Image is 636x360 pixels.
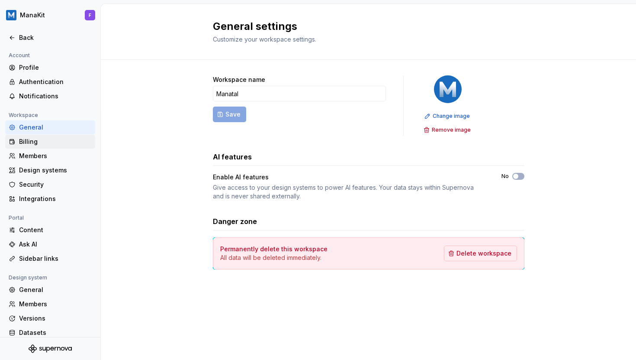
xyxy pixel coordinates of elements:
[5,135,95,149] a: Billing
[5,237,95,251] a: Ask AI
[434,75,462,103] img: 444e3117-43a1-4503-92e6-3e31d1175a78.png
[432,126,471,133] span: Remove image
[19,33,92,42] div: Back
[29,344,72,353] svg: Supernova Logo
[19,92,92,101] div: Notifications
[5,213,27,223] div: Portal
[444,246,517,261] button: Delete workspace
[421,124,475,136] button: Remove image
[5,31,95,45] a: Back
[19,314,92,323] div: Versions
[5,311,95,325] a: Versions
[5,110,42,120] div: Workspace
[19,63,92,72] div: Profile
[5,283,95,297] a: General
[5,272,51,283] div: Design system
[5,120,95,134] a: General
[5,326,95,340] a: Datasets
[19,137,92,146] div: Billing
[5,61,95,75] a: Profile
[19,166,92,175] div: Design systems
[213,183,486,201] div: Give access to your design systems to power AI features. Your data stays within Supernova and is ...
[20,11,45,19] div: ManaKit
[5,163,95,177] a: Design systems
[19,300,92,308] div: Members
[213,152,252,162] h3: AI features
[5,252,95,266] a: Sidebar links
[213,19,514,33] h2: General settings
[5,178,95,191] a: Security
[433,113,470,120] span: Change image
[213,216,257,227] h3: Danger zone
[19,123,92,132] div: General
[5,50,33,61] div: Account
[220,253,328,262] p: All data will be deleted immediately.
[19,328,92,337] div: Datasets
[456,249,511,258] span: Delete workspace
[5,297,95,311] a: Members
[19,254,92,263] div: Sidebar links
[213,36,316,43] span: Customize your workspace settings.
[19,78,92,86] div: Authentication
[213,75,265,84] label: Workspace name
[422,110,474,122] button: Change image
[5,192,95,206] a: Integrations
[19,285,92,294] div: General
[19,240,92,249] div: Ask AI
[19,226,92,234] div: Content
[6,10,16,20] img: 444e3117-43a1-4503-92e6-3e31d1175a78.png
[5,89,95,103] a: Notifications
[19,152,92,160] div: Members
[213,173,486,182] div: Enable AI features
[5,149,95,163] a: Members
[19,195,92,203] div: Integrations
[89,12,91,19] div: F
[5,223,95,237] a: Content
[19,180,92,189] div: Security
[2,6,99,25] button: ManaKitF
[501,173,509,180] label: No
[5,75,95,89] a: Authentication
[220,245,328,253] h4: Permanently delete this workspace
